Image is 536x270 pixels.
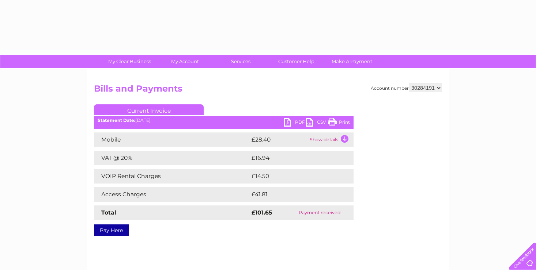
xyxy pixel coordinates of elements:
td: Show details [308,132,354,147]
td: £14.50 [250,169,338,184]
td: Mobile [94,132,250,147]
td: Access Charges [94,187,250,202]
a: Print [328,118,350,128]
td: Payment received [286,205,354,220]
a: Make A Payment [322,55,382,68]
td: £41.81 [250,187,337,202]
a: My Account [155,55,215,68]
a: PDF [284,118,306,128]
td: £28.40 [250,132,308,147]
div: Account number [371,84,442,92]
a: My Clear Business [99,55,160,68]
strong: £101.65 [252,209,272,216]
td: VAT @ 20% [94,151,250,165]
a: Current Invoice [94,104,204,115]
a: Customer Help [266,55,326,68]
div: [DATE] [94,118,354,123]
h2: Bills and Payments [94,84,442,97]
a: Pay Here [94,224,129,236]
strong: Total [101,209,116,216]
a: CSV [306,118,328,128]
td: £16.94 [250,151,339,165]
b: Statement Date: [98,117,135,123]
a: Services [211,55,271,68]
td: VOIP Rental Charges [94,169,250,184]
